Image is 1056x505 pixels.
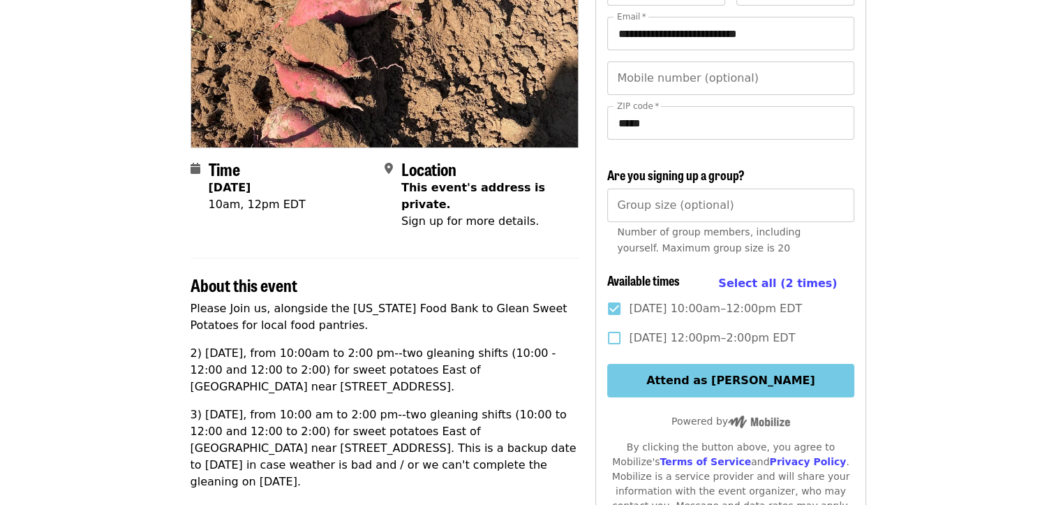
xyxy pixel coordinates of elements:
[769,456,846,467] a: Privacy Policy
[617,102,659,110] label: ZIP code
[617,13,646,21] label: Email
[718,273,837,294] button: Select all (2 times)
[209,196,306,213] div: 10am, 12pm EDT
[629,330,795,346] span: [DATE] 12:00pm–2:00pm EDT
[607,271,680,289] span: Available times
[660,456,751,467] a: Terms of Service
[718,277,837,290] span: Select all (2 times)
[607,61,854,95] input: Mobile number (optional)
[385,162,393,175] i: map-marker-alt icon
[629,300,802,317] span: [DATE] 10:00am–12:00pm EDT
[209,181,251,194] strong: [DATE]
[401,214,539,228] span: Sign up for more details.
[607,364,854,397] button: Attend as [PERSON_NAME]
[191,345,579,395] p: 2) [DATE], from 10:00am to 2:00 pm--two gleaning shifts (10:00 - 12:00 and 12:00 to 2:00) for swe...
[209,156,240,181] span: Time
[607,189,854,222] input: [object Object]
[607,106,854,140] input: ZIP code
[191,300,579,334] p: Please Join us, alongside the [US_STATE] Food Bank to Glean Sweet Potatoes for local food pantries.
[728,416,790,428] img: Powered by Mobilize
[191,407,579,490] p: 3) [DATE], from 10:00 am to 2:00 pm--two gleaning shifts (10:00 to 12:00 and 12:00 to 2:00) for s...
[401,181,545,211] span: This event's address is private.
[191,272,297,297] span: About this event
[191,162,200,175] i: calendar icon
[401,156,456,181] span: Location
[607,166,745,184] span: Are you signing up a group?
[607,17,854,50] input: Email
[671,416,790,427] span: Powered by
[617,226,801,254] span: Number of group members, including yourself. Maximum group size is 20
